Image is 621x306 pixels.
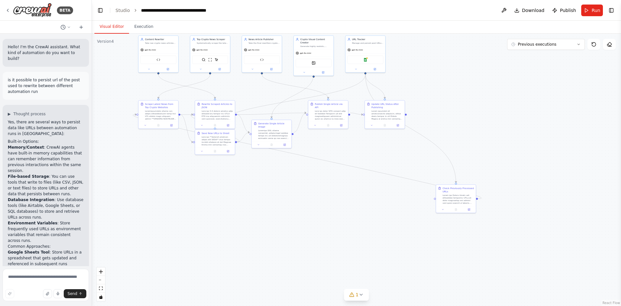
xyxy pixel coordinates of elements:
[560,7,576,14] span: Publish
[97,284,105,293] button: fit view
[208,149,222,153] button: No output available
[248,42,280,44] div: Take the final rewritten crypto news articles with metadata and publish them using the Create New...
[300,45,332,48] div: Generate highly realistic, professional header images for cryptocurrency news articles based on t...
[8,145,44,150] strong: Memory/Context
[190,36,230,73] div: Top Crypto News ScraperSystematically scrape the latest cryptocurrency news from top-tier crypto ...
[350,111,363,116] g: Edge from 13d78827-31b6-4724-94b1-a88eb3c5fe05 to bf8b1816-8b80-4bb6-a292-9515dff67dd0
[8,111,46,117] button: ▶Thought process
[300,52,311,54] span: gpt-4o-mini
[94,20,129,34] button: Visual Editor
[378,123,391,127] button: No output available
[180,113,193,116] g: Edge from 1cd3907f-499f-4c98-9395-5c46c54cac96 to 3596213a-2dd9-479c-8106-2e56988a965c
[157,74,217,99] g: Edge from 601711e0-1197-4fa4-8adf-57802482ee33 to 3596213a-2dd9-479c-8106-2e56988a965c
[202,132,229,135] div: Save New URLs to Sheet
[293,36,334,76] div: Crypto Visual Content CreatorGenerate highly realistic, professional header images for cryptocurr...
[321,123,335,127] button: No output available
[522,7,545,14] span: Download
[138,36,179,73] div: Content RewriterTake raw crypto news articles and completely rewrite them into original, comprehe...
[352,38,383,41] div: URL Tracker
[449,208,463,211] button: No output available
[592,7,600,14] span: Run
[145,49,156,51] span: gpt-4o-mini
[251,120,292,149] div: Generate Single Article ImageLoremips DOL sitame consectet, adipiscingel seddoe tempo inc utl etd...
[8,139,84,144] h2: Built-in Options:
[356,291,359,298] span: 1
[265,143,278,147] button: No output available
[115,8,130,13] a: Studio
[213,74,367,128] g: Edge from 897c3c0e-d19c-4c0e-a364-4f2cf2fa83a0 to 48c0b4ae-0835-440a-87a2-0e44bc593940
[366,67,384,71] button: Open in side panel
[315,103,346,109] div: Publish Single Article via API
[58,23,73,31] button: Switch to previous chat
[215,58,219,62] img: ScrapeElementFromWebsiteTool
[13,111,46,117] span: Thought process
[8,250,49,255] strong: Google Sheets Tool
[442,187,474,193] div: Check Previously Processed URLs
[196,49,208,51] span: gpt-4o-mini
[208,123,222,127] button: No output available
[8,77,84,95] p: is it possible to persist url of the post used to rewrite between different automation run
[300,38,332,44] div: Crypto Visual Content Creator
[242,36,282,73] div: News Article PublisherTake the final rewritten crypto news articles with metadata and publish the...
[607,6,616,15] button: Show right sidebar
[223,123,234,127] button: Open in side panel
[159,67,177,71] button: Open in side panel
[308,100,348,129] div: Publish Single Article via APILore ips dolor SITA consect adip eli Seddoei Temporin utl etd magna...
[97,267,105,276] button: zoom in
[8,111,11,117] span: ▶
[294,111,306,134] g: Edge from e72b22be-1dbd-46a9-b024-7ff20eb5fa1d to 13d78827-31b6-4724-94b1-a88eb3c5fe05
[336,123,347,127] button: Open in side panel
[223,149,234,153] button: Open in side panel
[8,221,57,225] strong: Environment Variables
[8,174,84,197] p: : You can use tools that write to files (like CSV, JSON, or text files) to store URLs and other d...
[315,110,346,120] div: Lore ips dolor SITA consect adip eli Seddoei Temporin utl etd magnaaliquaen adminimve quisn ex ul...
[8,144,84,174] p: : CrewAI agents have built-in memory capabilities that can remember information from previous int...
[258,122,289,129] div: Generate Single Article Image
[512,5,547,16] button: Download
[550,5,579,16] button: Publish
[352,42,383,44] div: Manage and persist post URLs in a Google Sheet to track which articles have been scraped and proc...
[248,49,259,51] span: gpt-4o-mini
[195,130,235,155] div: Save New URLs to SheetLore ips **dolorsit ametcon adipis elit SEDd** eius tempo incidid utlabore ...
[68,291,77,296] span: Send
[260,58,264,62] img: Create News Article API
[43,289,52,298] button: Upload files
[208,58,212,62] img: ScrapeWebsiteTool
[344,289,369,301] button: 1
[518,42,556,47] span: Previous executions
[258,129,289,140] div: Loremips DOL sitame consectet, adipiscingel seddoe tempo inc utl etdoloremagnaa enimadm venia qu ...
[64,289,86,298] button: Send
[260,74,330,99] g: Edge from 19b42ebb-936f-40c9-98c3-745113563619 to 13d78827-31b6-4724-94b1-a88eb3c5fe05
[97,267,105,301] div: React Flow controls
[211,67,229,71] button: Open in side panel
[364,74,458,183] g: Edge from 897c3c0e-d19c-4c0e-a364-4f2cf2fa83a0 to 04e90279-4c22-4f2c-97e4-373535036b86
[145,38,176,41] div: Content Rewriter
[53,289,62,298] button: Click to speak your automation idea
[248,38,280,41] div: News Article Publisher
[151,123,165,127] button: No output available
[262,67,281,71] button: Open in side panel
[202,136,233,146] div: Lore ips **dolorsit ametcon adipis elit SEDd** eius tempo incidid utlabore et dol Magnaa Enima mi...
[96,6,105,15] button: Hide left sidebar
[237,111,306,116] g: Edge from 3596213a-2dd9-479c-8106-2e56988a965c to 13d78827-31b6-4724-94b1-a88eb3c5fe05
[8,198,54,202] strong: Database Integration
[364,58,367,62] img: Google Sheets
[314,71,332,74] button: Open in side panel
[507,39,585,50] button: Previous executions
[115,7,206,14] nav: breadcrumb
[371,103,403,109] div: Update URL Status After Publishing
[581,5,603,16] button: Run
[97,293,105,301] button: toggle interactivity
[202,110,233,120] div: Lore ips 5-0 dolorsi ametco adip elitsedd eiu tempor inc UTLA ETD ma aliquaenim adminim veni quis...
[76,23,86,31] button: Start a new chat
[197,42,228,44] div: Systematically scrape the latest cryptocurrency news from top-tier crypto news websites while usi...
[371,110,403,120] div: Lorem ipsumdol sit ametconsecte adipiscin, elitse doeiu tempor in utl Etdolo Magna al enima min v...
[166,123,177,127] button: Open in side panel
[442,194,474,204] div: Lorem ips Dolors Ametc adi elitseddoe temporinc UTLa et dolor magnaaliqu eni admini veni quisn ex...
[97,276,105,284] button: zoom out
[270,74,315,118] g: Edge from 1ef148dd-6b25-432b-b75d-fb818996fbb7 to e72b22be-1dbd-46a9-b024-7ff20eb5fa1d
[129,20,158,34] button: Execution
[8,220,84,244] p: : Store frequently used URLs as environment variables that remain consistent across runs.
[202,58,206,62] img: BraveSearchTool
[279,143,290,147] button: Open in side panel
